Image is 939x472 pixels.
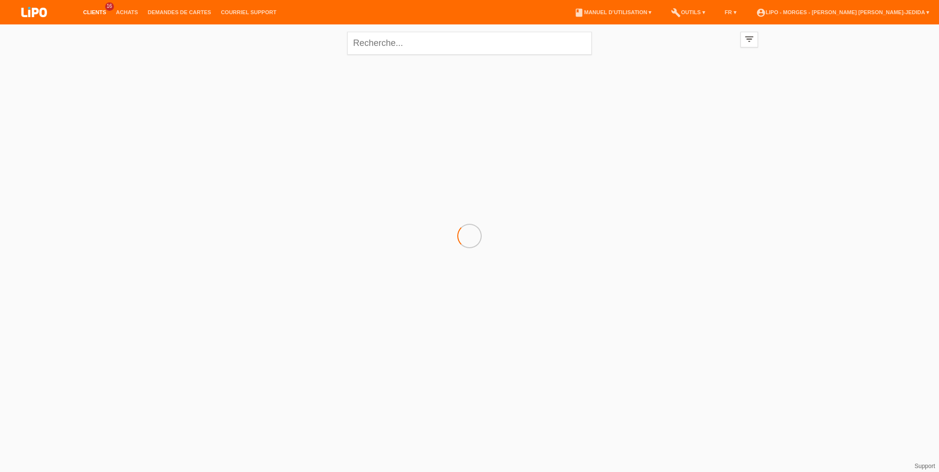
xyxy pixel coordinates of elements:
i: build [671,8,681,18]
a: Clients [78,9,111,15]
i: filter_list [744,34,755,44]
a: Courriel Support [216,9,281,15]
input: Recherche... [347,32,592,55]
a: Demandes de cartes [143,9,216,15]
a: account_circleLIPO - Morges - [PERSON_NAME] [PERSON_NAME]-Jedida ▾ [751,9,934,15]
a: LIPO pay [10,20,59,27]
a: bookManuel d’utilisation ▾ [569,9,656,15]
i: book [574,8,584,18]
a: Support [915,463,935,470]
span: 16 [105,2,114,11]
a: buildOutils ▾ [666,9,710,15]
i: account_circle [756,8,766,18]
a: Achats [111,9,143,15]
a: FR ▾ [720,9,741,15]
